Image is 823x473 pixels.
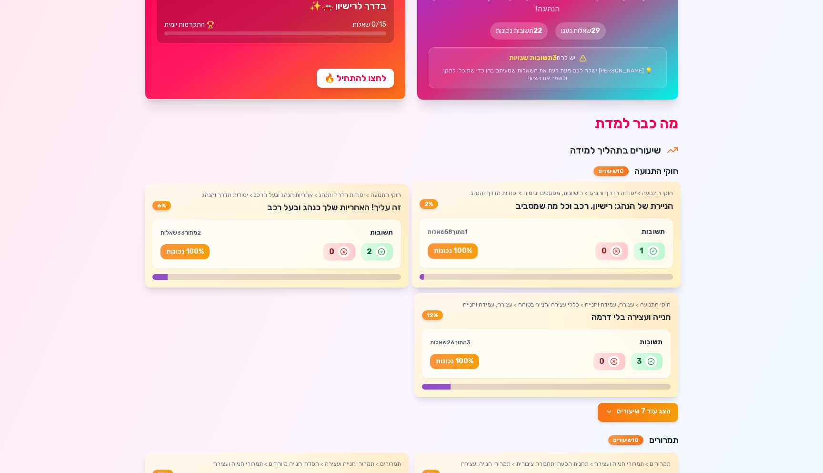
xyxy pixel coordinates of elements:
h4: הניירת של הנהג: רישיון, רכב וכל מה שמסביב [438,199,673,213]
p: חוקי התנועה > יסודות הדרך והנהג > רישיונות, מסמכים וביטוח > יסודות הדרך והנהג [420,189,673,197]
div: 10 שיעורים [608,435,643,445]
span: 3 [637,356,642,367]
div: 100 % נכונות [430,354,479,369]
span: 2 מתוך 33 שאלות [161,229,201,236]
div: 100 % נכונות [428,243,478,259]
span: חוקי התנועה [634,165,678,178]
span: 2 [367,246,372,257]
h4: זה עליך! האחריות שלך כנהג ובעל רכב [171,201,401,214]
span: 0 [329,246,334,257]
span: 3 תשובות שגויות [509,54,557,62]
div: 100 % נכונות [161,244,210,259]
span: הצג עוד 7 שיעורים [605,407,671,416]
div: תשובות נכונות [490,22,548,40]
p: תמרורים > תמרורי חנייה ועצירה > הסדרי חנייה מיוחדים > תמרורי חנייה ועצירה [152,460,401,468]
span: 0/15 שאלות [352,20,386,30]
h2: מה כבר למדת [145,115,678,132]
span: תשובות [640,338,662,347]
div: 6 % [152,201,171,210]
div: 10 שיעורים [593,166,629,176]
span: תשובות [642,227,665,236]
div: 12 % [422,310,443,320]
span: 22 [533,27,542,35]
span: 0 [601,245,606,257]
span: יש לכם [509,53,575,63]
p: חוקי התנועה > עצירה, עמידה וחנייה > כללי עצירה וחנייה בטוחה > עצירה, עמידה וחנייה [422,301,671,308]
button: הצג עוד 7 שיעורים [598,403,678,422]
span: התקדמות יומית [164,20,205,30]
span: תשובות [370,228,393,237]
span: 29 [591,27,600,35]
div: שאלות נענו [555,22,606,40]
span: 0 [599,356,604,367]
p: חוקי התנועה > יסודות הדרך והנהג > אחריות הנהג ובעל הרכב > יסודות הדרך והנהג [152,191,401,199]
p: 💡 [PERSON_NAME] ישלח לכם מעת לעת את השאלות שטעיתם בהן כדי שתוכלו לתקן ולשפר את הציון! [435,67,661,82]
div: 2 % [420,199,438,209]
h4: חנייה ועצירה בלי דרמה [443,310,671,324]
h3: שיעורים בתהליך למידה [145,144,678,157]
button: לחצו להתחיל 🔥 [317,69,394,88]
p: תמרורים > תמרורי חנייה ועצירה > תחנות הסעה ותחבורה ציבורית > תמרורי חנייה ועצירה [422,460,671,468]
span: 3 מתוך 26 שאלות [430,339,471,346]
span: 1 מתוך 58 שאלות [428,228,467,236]
span: 1 [640,245,643,257]
span: תמרורים [649,433,678,447]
